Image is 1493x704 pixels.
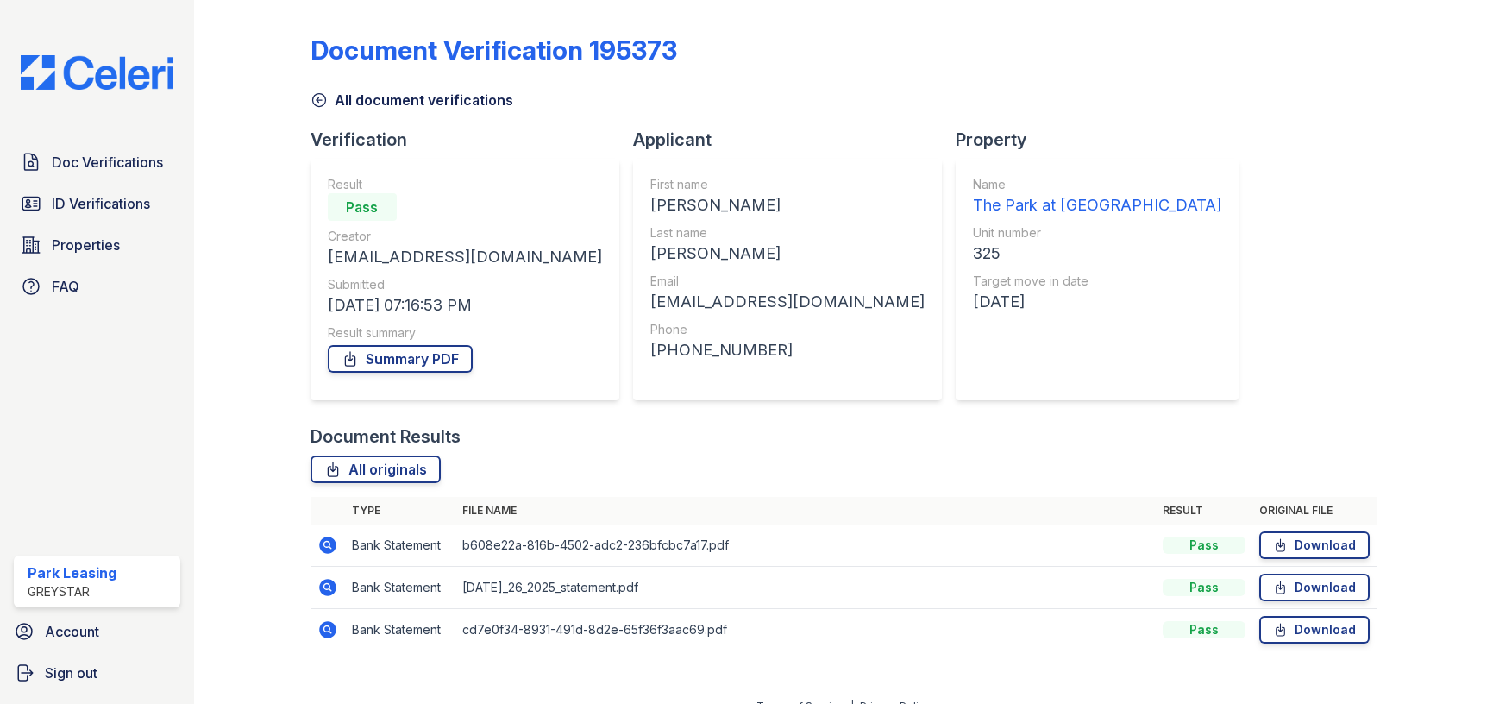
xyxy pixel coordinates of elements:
a: ID Verifications [14,186,180,221]
div: Pass [1163,537,1245,554]
td: Bank Statement [345,609,455,651]
div: [DATE] [973,290,1221,314]
div: 325 [973,242,1221,266]
a: FAQ [14,269,180,304]
div: Result [328,176,602,193]
div: Submitted [328,276,602,293]
div: The Park at [GEOGRAPHIC_DATA] [973,193,1221,217]
div: Pass [1163,579,1245,596]
th: Result [1156,497,1252,525]
div: First name [650,176,925,193]
div: Pass [1163,621,1245,638]
a: Summary PDF [328,345,473,373]
a: All document verifications [311,90,513,110]
td: [DATE]_26_2025_statement.pdf [455,567,1156,609]
div: Result summary [328,324,602,342]
td: Bank Statement [345,525,455,567]
div: Property [956,128,1252,152]
span: Account [45,621,99,642]
div: Email [650,273,925,290]
th: Type [345,497,455,525]
a: Doc Verifications [14,145,180,179]
div: Creator [328,228,602,245]
img: CE_Logo_Blue-a8612792a0a2168367f1c8372b55b34899dd931a85d93a1a3d3e32e68fde9ad4.png [7,55,187,90]
a: Account [7,614,187,649]
th: File name [455,497,1156,525]
div: Name [973,176,1221,193]
a: All originals [311,456,441,483]
div: Applicant [633,128,956,152]
div: [PHONE_NUMBER] [650,338,925,362]
div: [EMAIL_ADDRESS][DOMAIN_NAME] [328,245,602,269]
span: Sign out [45,663,97,683]
div: Greystar [28,583,116,600]
div: [PERSON_NAME] [650,242,925,266]
span: ID Verifications [52,193,150,214]
div: Verification [311,128,633,152]
td: cd7e0f34-8931-491d-8d2e-65f36f3aac69.pdf [455,609,1156,651]
div: Document Verification 195373 [311,35,677,66]
a: Properties [14,228,180,262]
div: [PERSON_NAME] [650,193,925,217]
div: [EMAIL_ADDRESS][DOMAIN_NAME] [650,290,925,314]
td: Bank Statement [345,567,455,609]
div: [DATE] 07:16:53 PM [328,293,602,317]
div: Document Results [311,424,461,449]
a: Download [1259,616,1370,644]
div: Phone [650,321,925,338]
a: Sign out [7,656,187,690]
a: Name The Park at [GEOGRAPHIC_DATA] [973,176,1221,217]
span: FAQ [52,276,79,297]
div: Target move in date [973,273,1221,290]
th: Original file [1252,497,1377,525]
a: Download [1259,574,1370,601]
div: Pass [328,193,397,221]
a: Download [1259,531,1370,559]
td: b608e22a-816b-4502-adc2-236bfcbc7a17.pdf [455,525,1156,567]
span: Doc Verifications [52,152,163,173]
div: Park Leasing [28,563,116,583]
span: Properties [52,235,120,255]
div: Last name [650,224,925,242]
div: Unit number [973,224,1221,242]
